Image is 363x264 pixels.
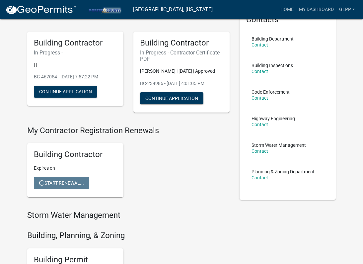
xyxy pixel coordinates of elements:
p: | | [34,61,117,68]
img: Porter County, Indiana [82,5,128,14]
p: Code Enforcement [252,90,290,94]
span: Start Renewal... [39,180,84,186]
h4: Building, Planning, & Zoning [27,231,230,240]
h6: In Progress - [34,49,117,56]
p: Storm Water Management [252,143,306,147]
h6: In Progress - Contractor Certificate PDF [140,49,223,62]
a: Contact [252,95,268,101]
a: Contact [252,69,268,74]
button: Start Renewal... [34,177,89,189]
h4: My Contractor Registration Renewals [27,126,230,135]
wm-registration-list-section: My Contractor Registration Renewals [27,126,230,203]
h5: Building Contractor [34,150,117,159]
a: Contact [252,175,268,180]
a: Home [278,3,296,16]
a: My Dashboard [296,3,336,16]
p: Planning & Zoning Department [252,169,315,174]
a: [GEOGRAPHIC_DATA], [US_STATE] [133,4,213,15]
p: Building Department [252,37,294,41]
a: Contact [252,122,268,127]
p: BC-234986 - [DATE] 4:01:05 PM [140,80,223,87]
p: BC-467054 - [DATE] 7:57:22 PM [34,73,117,80]
a: Contact [252,42,268,47]
a: Contact [252,148,268,154]
button: Continue Application [34,86,97,98]
p: Building Inspections [252,63,293,68]
button: Continue Application [140,92,203,104]
h5: Contacts [246,15,329,25]
p: Highway Engineering [252,116,295,121]
a: GLPP [336,3,358,16]
h5: Building Contractor [140,38,223,48]
h4: Storm Water Management [27,211,230,220]
h5: Building Contractor [34,38,117,48]
p: [PERSON_NAME] | [DATE] | Approved [140,68,223,75]
p: Expires on [34,165,117,172]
